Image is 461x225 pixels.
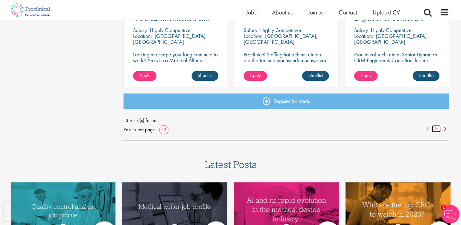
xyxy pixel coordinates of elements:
span: Salary [133,27,147,34]
p: Highly Competitive [371,27,412,34]
a: Join us [308,8,323,16]
p: Looking to escape your long commute to work? Are you a Medical Affairs Professional? Unlock your ... [133,51,218,75]
a: Contact [339,8,357,16]
a: Shortlist [302,71,329,81]
a: 12 [159,126,168,133]
h3: Latest Posts [205,159,257,174]
a: Register for alerts [123,93,449,109]
p: [GEOGRAPHIC_DATA], [GEOGRAPHIC_DATA] [244,32,317,45]
span: Salary [354,27,368,34]
span: Results per page [123,125,155,134]
a: Senior Director - Global Medical Information & Medical Affairs [133,6,218,22]
a: Senior Dynamics CRM Engineer & Consultant [354,6,439,22]
span: Location: [133,32,152,39]
p: Proclinical Staffing hat sich mit einem etablierten und wachsenden Schweizer IT-Dienstleister zus... [244,51,329,81]
iframe: reCAPTCHA [4,202,83,221]
p: Highly Competitive [260,27,301,34]
a: Shortlist [413,71,439,81]
span: Apply [360,72,371,79]
span: Location: [354,32,373,39]
span: Location: [244,32,262,39]
span: Salary [244,27,257,34]
a: Jobs [246,8,257,16]
span: Apply [139,72,150,79]
span: Apply [250,72,261,79]
a: Shortlist [192,71,218,81]
span: 1 [441,205,446,210]
p: Proclinical sucht einen Senior Dynamics CRM Engineer & Consultant für ein dynamisches Team in der... [354,51,439,75]
p: [GEOGRAPHIC_DATA], [GEOGRAPHIC_DATA] [133,32,207,45]
span: 13 result(s) found [123,116,449,125]
a: Upload CV [373,8,400,16]
a: 1 [423,125,432,132]
a: Apply [354,71,378,81]
a: About us [272,8,293,16]
p: [GEOGRAPHIC_DATA], [GEOGRAPHIC_DATA] [354,32,428,45]
a: Apply [244,71,267,81]
a: 2 [432,125,441,132]
a: Apply [133,71,156,81]
p: Highly Competitive [150,27,191,34]
img: Chatbot [441,205,459,223]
